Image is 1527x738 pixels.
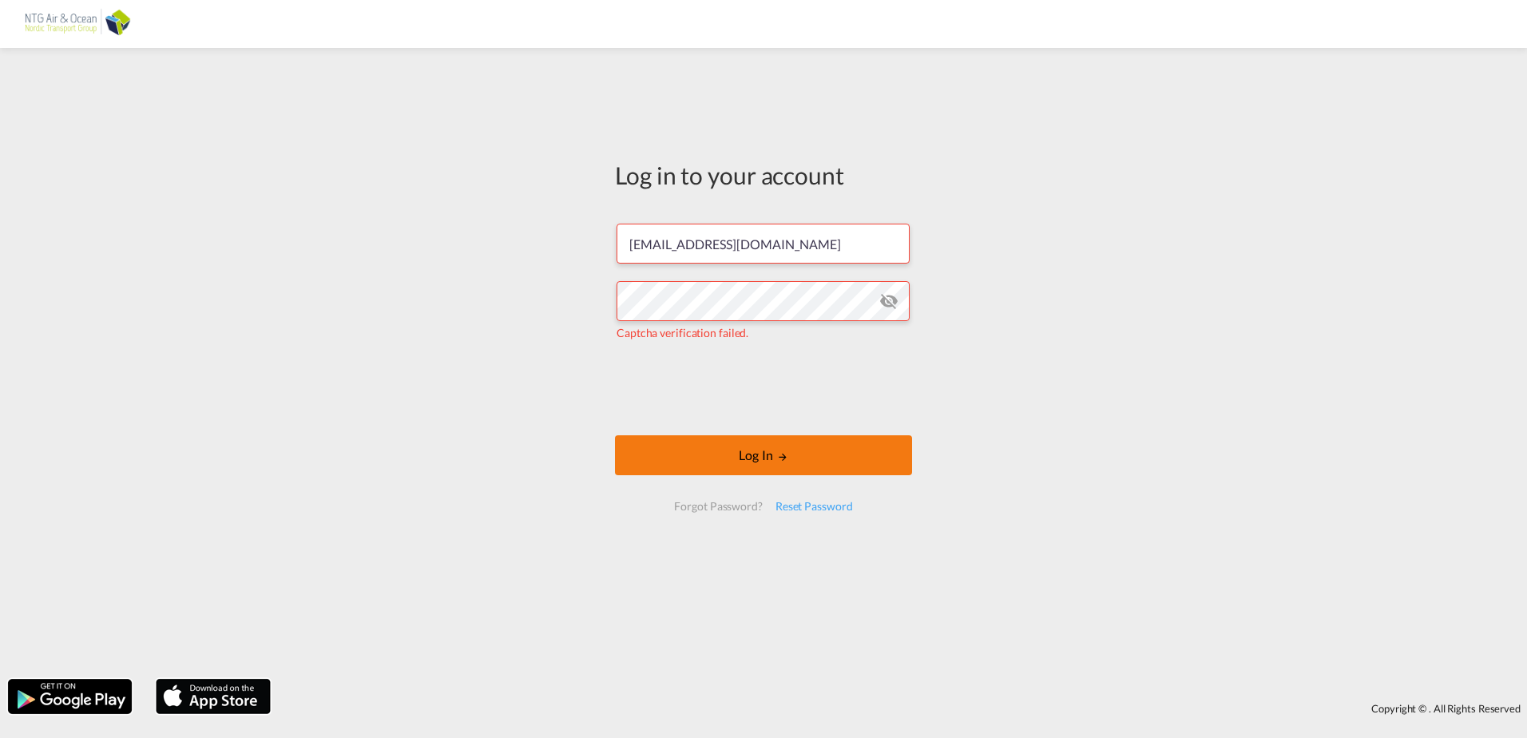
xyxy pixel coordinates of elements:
[6,677,133,716] img: google.png
[617,326,748,339] span: Captcha verification failed.
[24,6,132,42] img: af31b1c0b01f11ecbc353f8e72265e29.png
[154,677,272,716] img: apple.png
[615,435,912,475] button: LOGIN
[668,492,768,521] div: Forgot Password?
[279,695,1527,722] div: Copyright © . All Rights Reserved
[642,357,885,419] iframe: reCAPTCHA
[615,158,912,192] div: Log in to your account
[879,292,898,311] md-icon: icon-eye-off
[617,224,910,264] input: Enter email/phone number
[769,492,859,521] div: Reset Password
